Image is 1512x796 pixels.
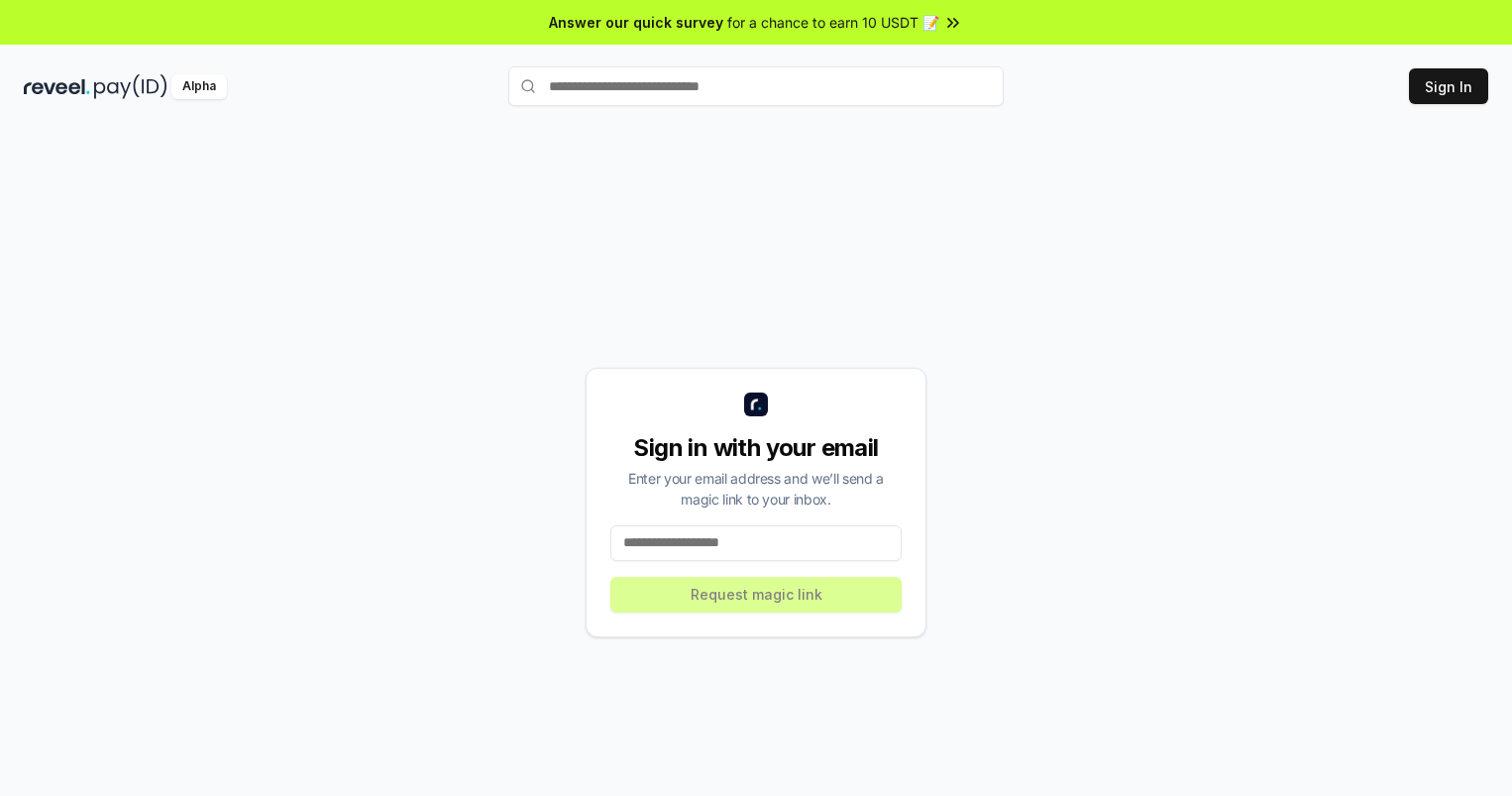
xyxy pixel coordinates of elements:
span: Answer our quick survey [549,12,723,33]
img: logo_small [744,393,768,416]
div: Enter your email address and we’ll send a magic link to your inbox. [610,468,902,510]
div: Alpha [171,74,227,99]
button: Sign In [1409,68,1488,104]
span: for a chance to earn 10 USDT 📝 [727,12,939,33]
img: reveel_dark [24,74,90,99]
div: Sign in with your email [610,432,902,464]
img: pay_id [94,74,167,99]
